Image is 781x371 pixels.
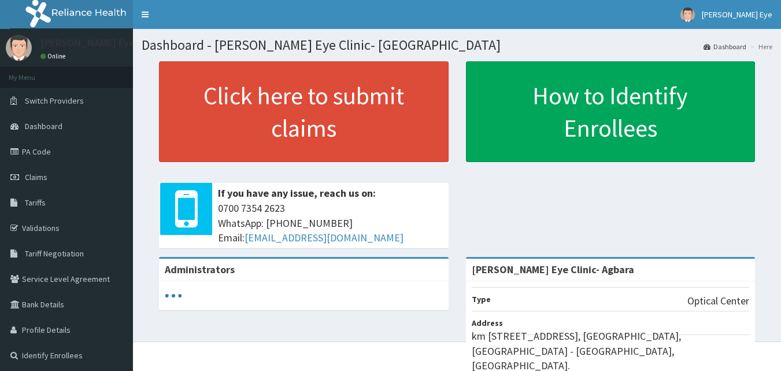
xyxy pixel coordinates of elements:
[159,61,449,162] a: Click here to submit claims
[472,318,503,328] b: Address
[680,8,695,22] img: User Image
[472,294,491,304] b: Type
[704,42,746,52] a: Dashboard
[6,35,32,61] img: User Image
[687,293,749,308] p: Optical Center
[702,9,772,20] span: [PERSON_NAME] Eye
[245,231,404,244] a: [EMAIL_ADDRESS][DOMAIN_NAME]
[142,38,772,53] h1: Dashboard - [PERSON_NAME] Eye Clinic- [GEOGRAPHIC_DATA]
[25,172,47,182] span: Claims
[165,287,182,304] svg: audio-loading
[25,95,84,106] span: Switch Providers
[747,42,772,52] li: Here
[218,201,443,245] span: 0700 7354 2623 WhatsApp: [PHONE_NUMBER] Email:
[472,263,634,276] strong: [PERSON_NAME] Eye Clinic- Agbara
[466,61,756,162] a: How to Identify Enrollees
[165,263,235,276] b: Administrators
[40,52,68,60] a: Online
[25,121,62,131] span: Dashboard
[25,248,84,259] span: Tariff Negotiation
[25,197,46,208] span: Tariffs
[40,38,135,48] p: [PERSON_NAME] Eye
[218,186,376,200] b: If you have any issue, reach us on:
